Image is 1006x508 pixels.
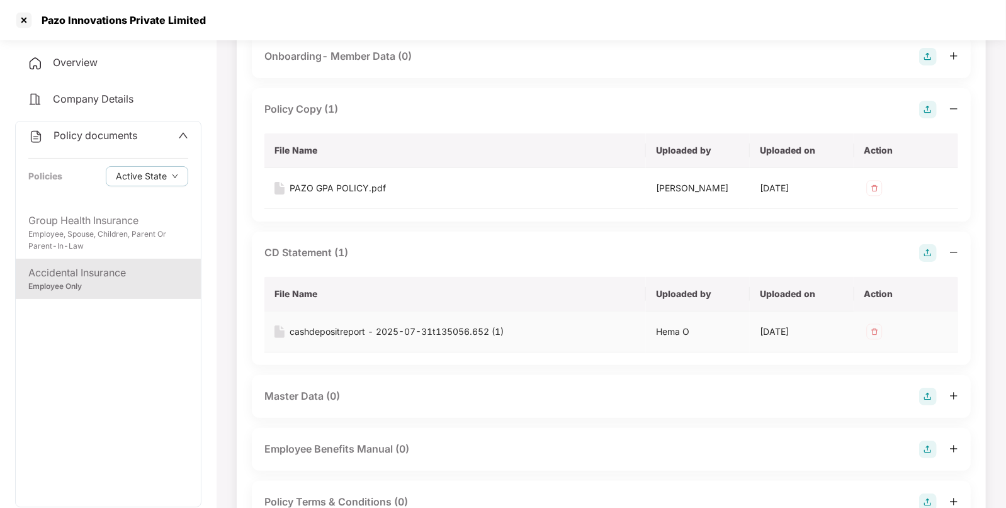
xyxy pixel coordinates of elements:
th: Uploaded on [750,133,854,168]
img: svg+xml;base64,PHN2ZyB4bWxucz0iaHR0cDovL3d3dy53My5vcmcvMjAwMC9zdmciIHdpZHRoPSIyOCIgaGVpZ2h0PSIyOC... [919,101,937,118]
img: svg+xml;base64,PHN2ZyB4bWxucz0iaHR0cDovL3d3dy53My5vcmcvMjAwMC9zdmciIHdpZHRoPSIyOCIgaGVpZ2h0PSIyOC... [919,388,937,405]
div: Master Data (0) [264,388,340,404]
img: svg+xml;base64,PHN2ZyB4bWxucz0iaHR0cDovL3d3dy53My5vcmcvMjAwMC9zdmciIHdpZHRoPSIyOCIgaGVpZ2h0PSIyOC... [919,48,937,65]
div: cashdepositreport - 2025-07-31t135056.652 (1) [290,325,504,339]
img: svg+xml;base64,PHN2ZyB4bWxucz0iaHR0cDovL3d3dy53My5vcmcvMjAwMC9zdmciIHdpZHRoPSIxNiIgaGVpZ2h0PSIyMC... [274,325,285,338]
img: svg+xml;base64,PHN2ZyB4bWxucz0iaHR0cDovL3d3dy53My5vcmcvMjAwMC9zdmciIHdpZHRoPSIzMiIgaGVpZ2h0PSIzMi... [864,322,884,342]
span: minus [949,248,958,257]
span: Policy documents [54,129,137,142]
th: Uploaded by [646,277,750,312]
span: Active State [116,169,167,183]
div: Employee Benefits Manual (0) [264,441,409,457]
div: PAZO GPA POLICY.pdf [290,181,386,195]
th: Action [854,133,958,168]
div: Pazo Innovations Private Limited [34,14,206,26]
img: svg+xml;base64,PHN2ZyB4bWxucz0iaHR0cDovL3d3dy53My5vcmcvMjAwMC9zdmciIHdpZHRoPSIyOCIgaGVpZ2h0PSIyOC... [919,441,937,458]
button: Active Statedown [106,166,188,186]
th: Uploaded on [750,277,854,312]
th: File Name [264,133,646,168]
div: CD Statement (1) [264,245,348,261]
th: Uploaded by [646,133,750,168]
div: Hema O [656,325,740,339]
div: Policies [28,169,62,183]
span: plus [949,52,958,60]
th: File Name [264,277,646,312]
img: svg+xml;base64,PHN2ZyB4bWxucz0iaHR0cDovL3d3dy53My5vcmcvMjAwMC9zdmciIHdpZHRoPSIyOCIgaGVpZ2h0PSIyOC... [919,244,937,262]
span: Company Details [53,93,133,105]
div: [DATE] [760,181,844,195]
img: svg+xml;base64,PHN2ZyB4bWxucz0iaHR0cDovL3d3dy53My5vcmcvMjAwMC9zdmciIHdpZHRoPSIzMiIgaGVpZ2h0PSIzMi... [864,178,884,198]
th: Action [854,277,958,312]
div: Accidental Insurance [28,265,188,281]
div: Employee, Spouse, Children, Parent Or Parent-In-Law [28,229,188,252]
img: svg+xml;base64,PHN2ZyB4bWxucz0iaHR0cDovL3d3dy53My5vcmcvMjAwMC9zdmciIHdpZHRoPSIyNCIgaGVpZ2h0PSIyNC... [28,56,43,71]
div: Onboarding- Member Data (0) [264,48,412,64]
span: plus [949,497,958,506]
div: Group Health Insurance [28,213,188,229]
img: svg+xml;base64,PHN2ZyB4bWxucz0iaHR0cDovL3d3dy53My5vcmcvMjAwMC9zdmciIHdpZHRoPSIyNCIgaGVpZ2h0PSIyNC... [28,129,43,144]
span: up [178,130,188,140]
div: [DATE] [760,325,844,339]
div: [PERSON_NAME] [656,181,740,195]
img: svg+xml;base64,PHN2ZyB4bWxucz0iaHR0cDovL3d3dy53My5vcmcvMjAwMC9zdmciIHdpZHRoPSIyNCIgaGVpZ2h0PSIyNC... [28,92,43,107]
span: minus [949,104,958,113]
div: Policy Copy (1) [264,101,338,117]
span: plus [949,444,958,453]
span: Overview [53,56,98,69]
span: plus [949,392,958,400]
img: svg+xml;base64,PHN2ZyB4bWxucz0iaHR0cDovL3d3dy53My5vcmcvMjAwMC9zdmciIHdpZHRoPSIxNiIgaGVpZ2h0PSIyMC... [274,182,285,195]
span: down [172,173,178,180]
div: Employee Only [28,281,188,293]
